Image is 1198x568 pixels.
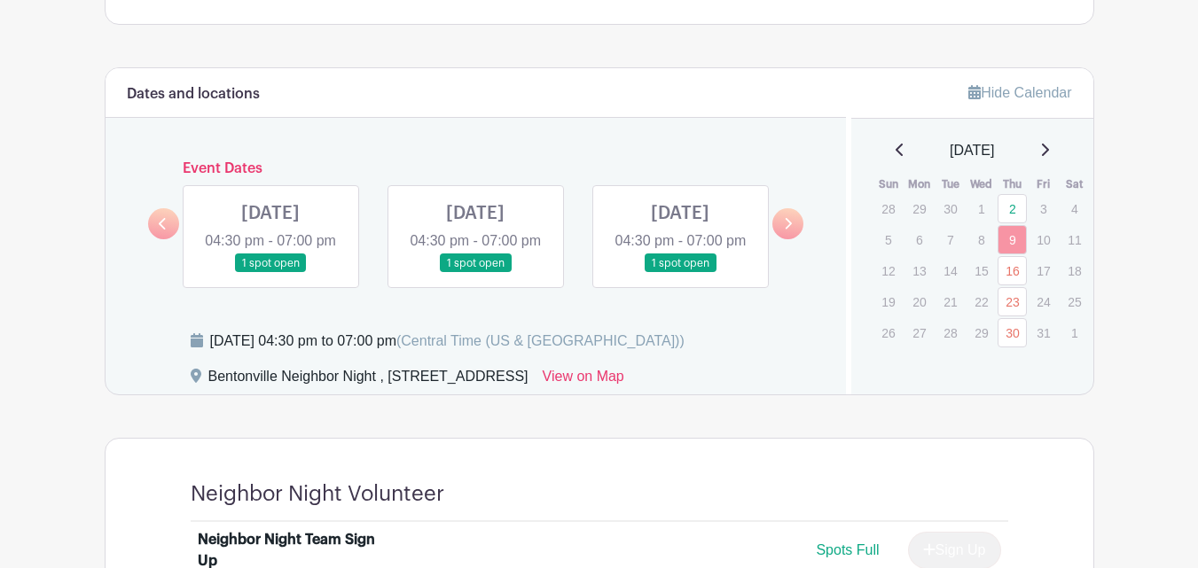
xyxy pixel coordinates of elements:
[967,195,996,222] p: 1
[873,195,903,222] p: 28
[950,140,994,161] span: [DATE]
[998,225,1027,254] a: 9
[543,366,624,394] a: View on Map
[966,175,997,193] th: Wed
[873,226,903,253] p: 5
[1060,226,1089,253] p: 11
[127,86,260,103] h6: Dates and locations
[904,288,934,315] p: 20
[936,288,965,315] p: 21
[998,318,1027,347] a: 30
[1028,175,1059,193] th: Fri
[967,288,996,315] p: 22
[1029,288,1058,315] p: 24
[873,257,903,284] p: 12
[936,319,965,346] p: 28
[873,288,903,315] p: 19
[873,175,904,193] th: Sun
[396,333,685,348] span: (Central Time (US & [GEOGRAPHIC_DATA]))
[998,256,1027,285] a: 16
[191,481,444,507] h4: Neighbor Night Volunteer
[210,331,685,352] div: [DATE] 04:30 pm to 07:00 pm
[1029,195,1058,222] p: 3
[179,160,773,177] h6: Event Dates
[936,195,965,222] p: 30
[1059,175,1090,193] th: Sat
[904,257,934,284] p: 13
[998,287,1027,316] a: 23
[904,226,934,253] p: 6
[968,85,1071,100] a: Hide Calendar
[1060,288,1089,315] p: 25
[997,175,1028,193] th: Thu
[1060,195,1089,222] p: 4
[1029,226,1058,253] p: 10
[936,257,965,284] p: 14
[935,175,966,193] th: Tue
[904,175,935,193] th: Mon
[816,542,879,557] span: Spots Full
[1029,257,1058,284] p: 17
[208,366,529,394] div: Bentonville Neighbor Night , [STREET_ADDRESS]
[967,257,996,284] p: 15
[873,319,903,346] p: 26
[1060,257,1089,284] p: 18
[967,226,996,253] p: 8
[904,195,934,222] p: 29
[1029,319,1058,346] p: 31
[936,226,965,253] p: 7
[967,319,996,346] p: 29
[1060,319,1089,346] p: 1
[998,194,1027,223] a: 2
[904,319,934,346] p: 27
